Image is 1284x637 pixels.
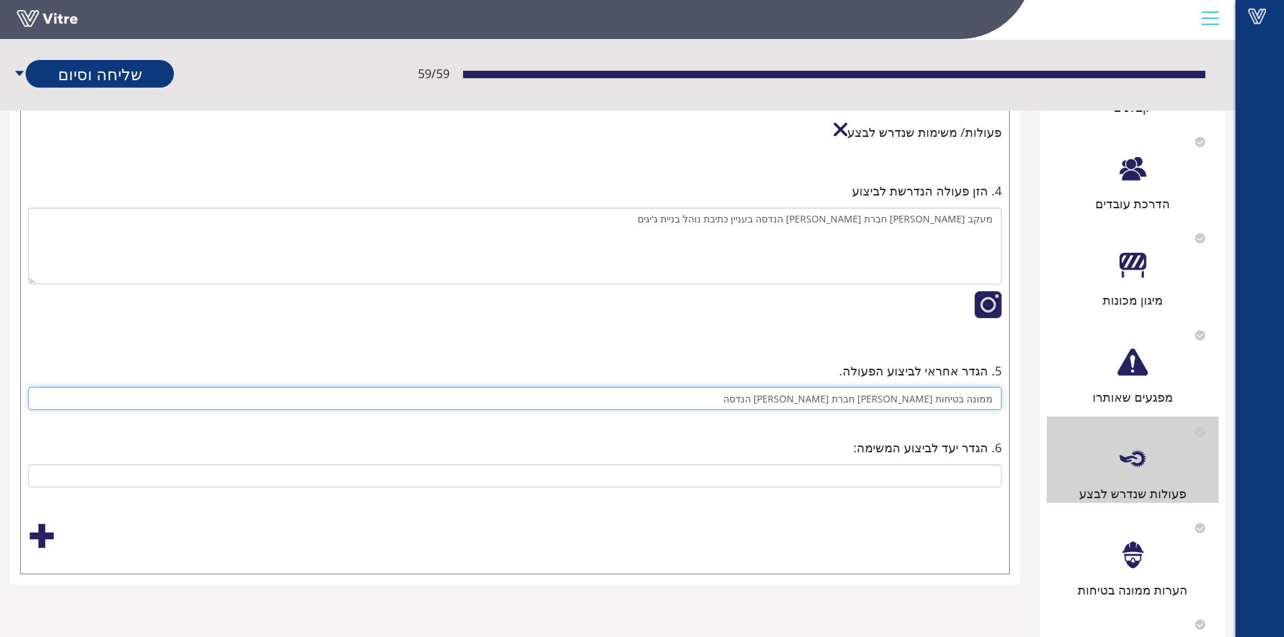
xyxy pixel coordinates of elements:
[852,181,1002,200] span: 4. הזן פעולה הנדרשת לביצוע
[28,208,1002,284] textarea: מעקב [PERSON_NAME] חברת [PERSON_NAME] הנדסה בעניין כתיבת נוהל בניית ג'יגים
[26,60,174,88] a: שליחה וסיום
[418,64,450,83] span: 59 / 59
[1047,388,1219,406] div: מפגעים שאותרו
[853,438,1002,457] span: 6. הגדר יעד לביצוע המשימה:
[847,123,1002,146] span: פעולות/ משימות שנדרש לבצע
[1047,580,1219,599] div: הערות ממונה בטיחות
[1047,194,1219,213] div: הדרכת עובדים
[13,60,26,88] span: caret-down
[839,361,1002,380] span: 5. הגדר אחראי לביצוע הפעולה.
[1047,291,1219,309] div: מיגון מכונות
[1047,484,1219,503] div: פעולות שנדרש לבצע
